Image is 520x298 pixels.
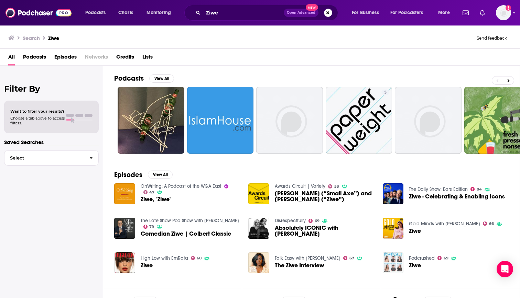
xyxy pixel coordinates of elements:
[275,225,375,237] span: Absolutely ICONIC with [PERSON_NAME]
[114,183,135,204] img: Ziwe, "Ziwe"
[326,87,392,154] a: 3
[384,89,387,96] span: 3
[142,51,153,65] span: Lists
[349,257,354,260] span: 67
[191,5,345,21] div: Search podcasts, credits, & more...
[477,7,488,19] a: Show notifications dropdown
[496,5,511,20] span: Logged in as alignPR
[308,219,319,223] a: 69
[347,7,388,18] button: open menu
[116,51,134,65] a: Credits
[114,74,174,83] a: PodcastsView All
[248,218,269,239] a: Absolutely ICONIC with Ziwe
[506,5,511,11] svg: Add a profile image
[275,225,375,237] a: Absolutely ICONIC with Ziwe
[315,219,319,223] span: 69
[85,51,108,65] span: Networks
[141,218,239,224] a: The Late Show Pod Show with Stephen Colbert
[287,11,315,14] span: Open Advanced
[352,8,379,18] span: For Business
[275,191,375,202] span: [PERSON_NAME] (“Small Axe”) and [PERSON_NAME] (“Ziwe”)
[306,4,318,11] span: New
[275,218,306,224] a: Disrespectfully
[114,252,135,273] img: Ziwe
[409,221,480,227] a: Gold Minds with Kevin Hart
[334,185,339,188] span: 53
[470,187,482,191] a: 84
[10,116,65,125] span: Choose a tab above to access filters.
[275,263,324,268] a: The Ziwe Interview
[475,35,509,41] button: Send feedback
[80,7,115,18] button: open menu
[141,255,188,261] a: High Low with EmRata
[197,257,202,260] span: 60
[142,7,180,18] button: open menu
[4,150,99,166] button: Select
[148,171,173,179] button: View All
[141,196,171,202] a: Ziwe, "Ziwe"
[409,228,421,234] a: Ziwe
[6,6,72,19] a: Podchaser - Follow, Share and Rate Podcasts
[141,231,231,237] a: Comedian Ziwe | Colbert Classic
[114,171,142,179] h2: Episodes
[23,51,46,65] a: Podcasts
[149,74,174,83] button: View All
[114,218,135,239] img: Comedian Ziwe | Colbert Classic
[460,7,472,19] a: Show notifications dropdown
[149,191,154,194] span: 47
[141,263,153,268] span: Ziwe
[489,222,494,225] span: 66
[275,183,325,189] a: Awards Circuit | Variety
[23,35,40,41] h3: Search
[141,183,221,189] a: OnWriting: A Podcast of the WGA East
[248,252,269,273] img: The Ziwe Interview
[4,84,99,94] h2: Filter By
[381,90,389,95] a: 3
[8,51,15,65] a: All
[4,156,84,160] span: Select
[343,256,354,260] a: 67
[10,109,65,114] span: Want to filter your results?
[483,222,494,226] a: 66
[409,186,468,192] a: The Daily Show: Ears Edition
[477,188,482,191] span: 84
[147,8,171,18] span: Monitoring
[54,51,77,65] a: Episodes
[383,218,404,239] a: Ziwe
[444,257,448,260] span: 69
[496,5,511,20] img: User Profile
[48,35,59,41] h3: Ziwe
[383,183,404,204] img: Ziwe - Celebrating & Enabling Icons
[497,261,513,277] div: Open Intercom Messenger
[383,252,404,273] img: Ziwe
[438,8,450,18] span: More
[203,7,284,18] input: Search podcasts, credits, & more...
[275,255,340,261] a: Talk Easy with Sam Fragoso
[275,191,375,202] a: John Boyega (“Small Axe”) and Ziwe Fumudoh (“Ziwe”)
[143,225,154,229] a: 79
[149,225,154,228] span: 79
[143,190,155,194] a: 47
[390,8,423,18] span: For Podcasters
[248,183,269,204] img: John Boyega (“Small Axe”) and Ziwe Fumudoh (“Ziwe”)
[496,5,511,20] button: Show profile menu
[409,255,435,261] a: Podcrushed
[409,263,421,268] a: Ziwe
[114,7,137,18] a: Charts
[114,74,144,83] h2: Podcasts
